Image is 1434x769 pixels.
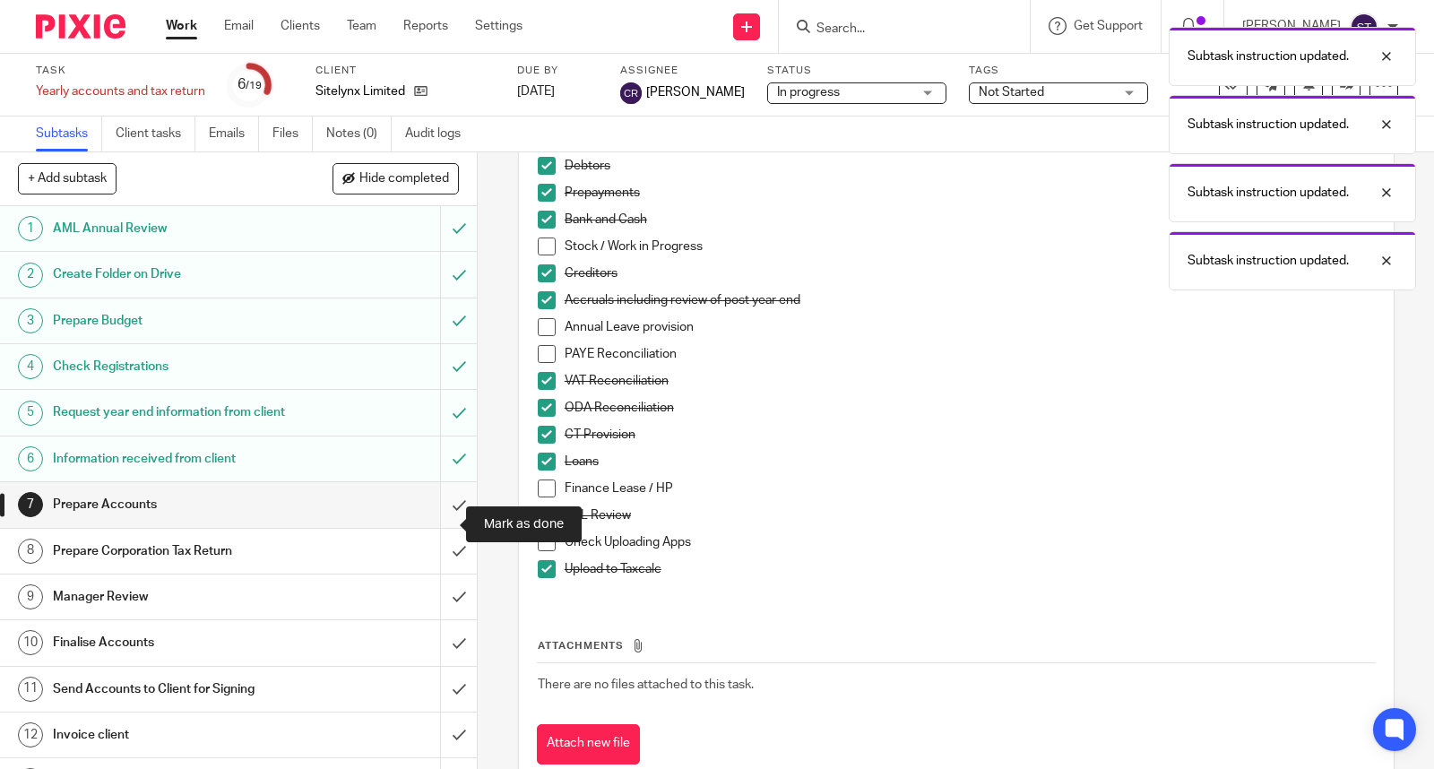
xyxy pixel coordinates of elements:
p: ODA Reconciliation [565,399,1375,417]
a: Settings [475,17,523,35]
div: 8 [18,539,43,564]
p: Subtask instruction updated. [1188,116,1349,134]
a: Clients [281,17,320,35]
div: 2 [18,263,43,288]
div: 1 [18,216,43,241]
label: Client [315,64,495,78]
a: Team [347,17,376,35]
p: Stock / Work in Progress [565,238,1375,255]
div: 4 [18,354,43,379]
span: [DATE] [517,85,555,98]
p: Accruals including review of post year end [565,291,1375,309]
img: svg%3E [1350,13,1378,41]
span: [PERSON_NAME] [646,83,745,101]
a: Reports [403,17,448,35]
p: P&L Review [565,506,1375,524]
p: Debtors [565,157,1375,175]
h1: Information received from client [53,445,299,472]
p: Check Uploading Apps [565,533,1375,551]
div: 3 [18,308,43,333]
div: 9 [18,584,43,609]
img: svg%3E [620,82,642,104]
div: 6 [238,74,262,95]
h1: AML Annual Review [53,215,299,242]
h1: Manager Review [53,583,299,610]
div: 7 [18,492,43,517]
div: 5 [18,401,43,426]
a: Subtasks [36,117,102,151]
button: Attach new file [537,724,640,765]
a: Client tasks [116,117,195,151]
h1: Prepare Accounts [53,491,299,518]
span: Hide completed [359,172,449,186]
div: Yearly accounts and tax return [36,82,205,100]
p: Sitelynx Limited [315,82,405,100]
a: Files [272,117,313,151]
h1: Finalise Accounts [53,629,299,656]
button: + Add subtask [18,163,117,194]
label: Task [36,64,205,78]
span: Attachments [538,641,624,651]
p: VAT Reconciliation [565,372,1375,390]
h1: Prepare Corporation Tax Return [53,538,299,565]
p: Upload to Taxcalc [565,560,1375,578]
div: 10 [18,630,43,655]
label: Due by [517,64,598,78]
h1: Request year end information from client [53,399,299,426]
a: Work [166,17,197,35]
div: 12 [18,722,43,747]
small: /19 [246,81,262,91]
label: Assignee [620,64,745,78]
p: Subtask instruction updated. [1188,252,1349,270]
a: Audit logs [405,117,474,151]
p: CT Provision [565,426,1375,444]
p: Subtask instruction updated. [1188,184,1349,202]
h1: Create Folder on Drive [53,261,299,288]
h1: Send Accounts to Client for Signing [53,676,299,703]
p: PAYE Reconciliation [565,345,1375,363]
a: Emails [209,117,259,151]
h1: Invoice client [53,721,299,748]
img: Pixie [36,14,125,39]
p: Creditors [565,264,1375,282]
p: Prepayments [565,184,1375,202]
h1: Check Registrations [53,353,299,380]
span: There are no files attached to this task. [538,678,754,691]
p: Bank and Cash [565,211,1375,229]
p: Subtask instruction updated. [1188,48,1349,65]
p: Finance Lease / HP [565,480,1375,497]
div: 6 [18,446,43,471]
h1: Prepare Budget [53,307,299,334]
div: 11 [18,677,43,702]
p: Annual Leave provision [565,318,1375,336]
a: Email [224,17,254,35]
button: Hide completed [333,163,459,194]
p: Loans [565,453,1375,471]
a: Notes (0) [326,117,392,151]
